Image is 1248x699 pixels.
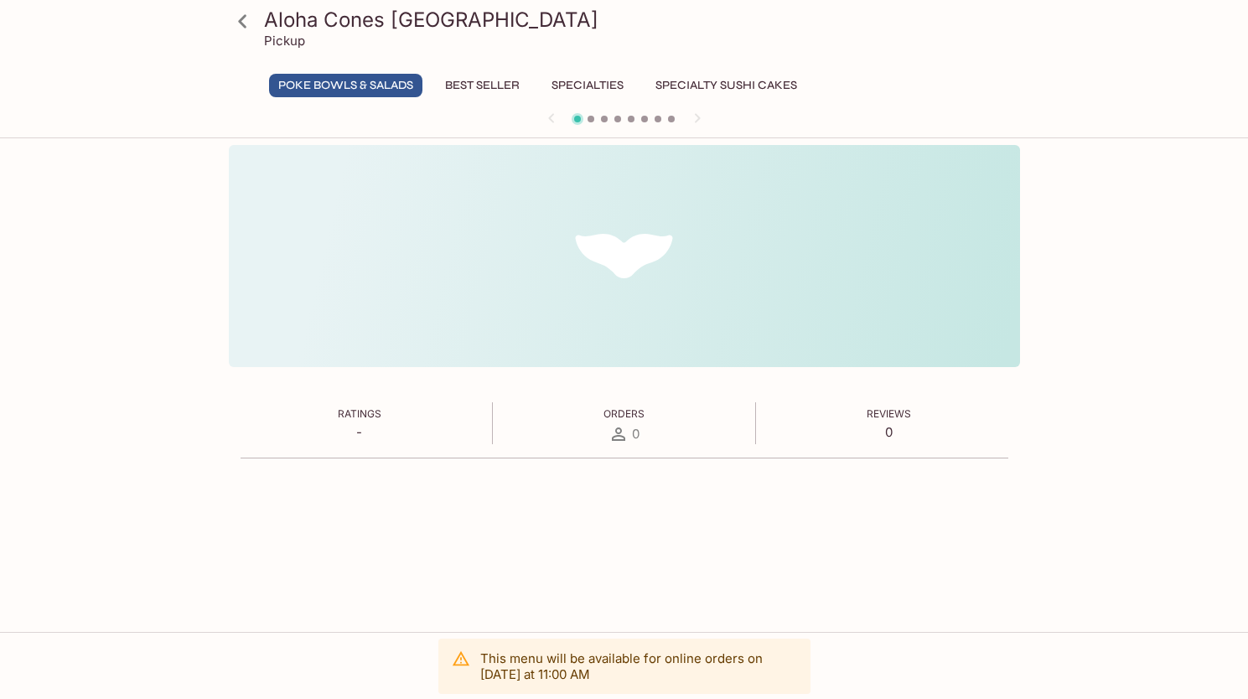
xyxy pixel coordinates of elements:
[542,74,633,97] button: Specialties
[338,407,381,420] span: Ratings
[646,74,806,97] button: Specialty Sushi Cakes
[264,7,1013,33] h3: Aloha Cones [GEOGRAPHIC_DATA]
[603,407,645,420] span: Orders
[338,424,381,440] p: -
[632,426,640,442] span: 0
[480,650,797,682] p: This menu will be available for online orders on [DATE] at 11:00 AM
[867,424,911,440] p: 0
[436,74,529,97] button: Best Seller
[269,74,422,97] button: Poke Bowls & Salads
[867,407,911,420] span: Reviews
[264,33,305,49] p: Pickup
